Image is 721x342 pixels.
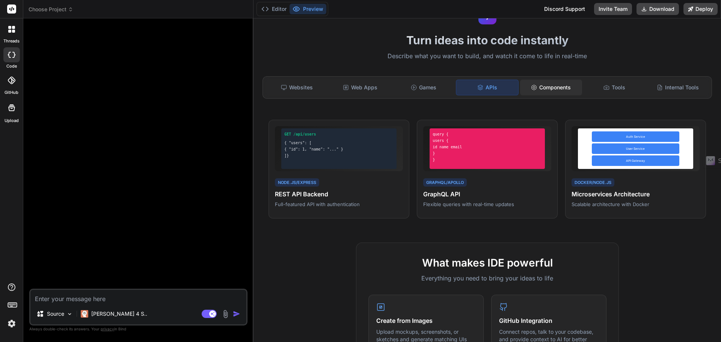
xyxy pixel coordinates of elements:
h4: REST API Backend [275,190,403,199]
h4: Create from Images [376,316,476,325]
img: icon [233,310,240,318]
h4: GraphQL API [423,190,551,199]
img: Pick Models [66,311,73,317]
h4: GitHub Integration [499,316,599,325]
img: Claude 4 Sonnet [81,310,88,318]
button: Download [637,3,679,15]
div: Web Apps [329,80,391,95]
img: attachment [221,310,230,318]
p: Always double-check its answers. Your in Bind [29,325,247,333]
div: } [433,157,542,163]
label: GitHub [5,89,18,96]
div: User Service [592,143,679,154]
div: Node.js/Express [275,178,319,187]
div: ]} [284,153,394,158]
div: { "users": [ [284,140,394,146]
div: Components [520,80,582,95]
img: settings [5,317,18,330]
div: users { [433,138,542,143]
h1: Turn ideas into code instantly [258,33,716,47]
button: Invite Team [594,3,632,15]
p: Everything you need to bring your ideas to life [368,274,606,283]
h2: What makes IDE powerful [368,255,606,271]
p: Scalable architecture with Docker [572,201,700,208]
div: id name email [433,144,542,150]
label: code [6,63,17,69]
div: Auth Service [592,131,679,142]
div: } [433,151,542,156]
div: Tools [584,80,646,95]
button: Editor [258,4,290,14]
div: Internal Tools [647,80,709,95]
div: APIs [456,80,519,95]
button: Deploy [683,3,718,15]
label: Upload [5,118,19,124]
p: [PERSON_NAME] 4 S.. [91,310,147,318]
p: Flexible queries with real-time updates [423,201,551,208]
div: GraphQL/Apollo [423,178,467,187]
div: GET /api/users [284,131,394,137]
span: Choose Project [29,6,73,13]
p: Full-featured API with authentication [275,201,403,208]
label: threads [3,38,20,44]
h4: Microservices Architecture [572,190,700,199]
div: Websites [266,80,328,95]
div: { "id": 1, "name": "..." } [284,146,394,152]
div: query { [433,131,542,137]
button: Preview [290,4,326,14]
span: privacy [101,327,114,331]
div: Docker/Node.js [572,178,614,187]
p: Source [47,310,64,318]
p: Describe what you want to build, and watch it come to life in real-time [258,51,716,61]
div: API Gateway [592,155,679,166]
div: Discord Support [540,3,590,15]
div: Games [393,80,455,95]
